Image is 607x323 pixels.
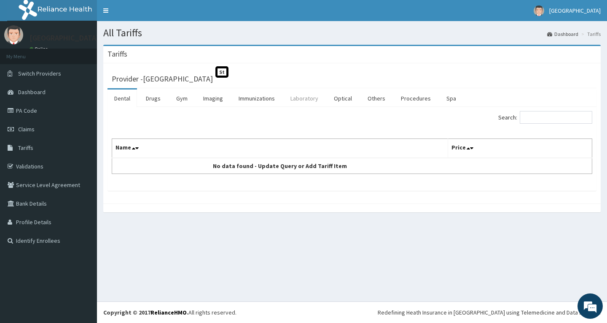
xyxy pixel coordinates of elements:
li: Tariffs [579,30,601,38]
td: No data found - Update Query or Add Tariff Item [112,158,448,174]
input: Search: [520,111,592,124]
a: Imaging [196,90,230,107]
img: User Image [4,25,23,44]
span: Dashboard [18,88,46,96]
strong: Copyright © 2017 . [103,309,188,316]
span: Switch Providers [18,70,61,77]
a: Dental [107,90,137,107]
a: Immunizations [232,90,282,107]
a: Gym [169,90,194,107]
label: Search: [498,111,592,124]
a: Drugs [139,90,167,107]
span: Tariffs [18,144,33,152]
a: Optical [327,90,359,107]
a: Others [361,90,392,107]
a: Online [30,46,50,52]
a: Spa [440,90,463,107]
img: User Image [534,5,544,16]
span: St [215,66,228,78]
a: Procedures [394,90,438,107]
h1: All Tariffs [103,27,601,38]
th: Name [112,139,448,158]
span: [GEOGRAPHIC_DATA] [549,7,601,14]
div: Redefining Heath Insurance in [GEOGRAPHIC_DATA] using Telemedicine and Data Science! [378,308,601,317]
a: Dashboard [547,30,578,38]
footer: All rights reserved. [97,301,607,323]
a: RelianceHMO [150,309,187,316]
p: [GEOGRAPHIC_DATA] [30,34,99,42]
a: Laboratory [284,90,325,107]
span: Claims [18,125,35,133]
h3: Provider - [GEOGRAPHIC_DATA] [112,75,213,83]
th: Price [448,139,592,158]
h3: Tariffs [107,50,127,58]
